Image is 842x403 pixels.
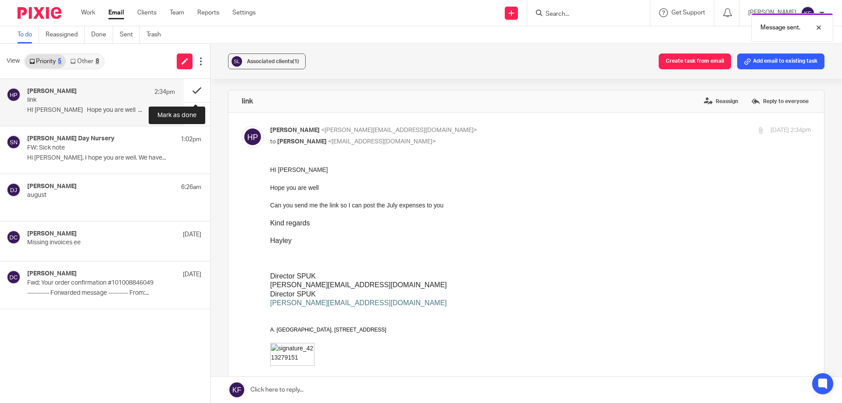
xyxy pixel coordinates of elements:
a: To do [18,26,39,43]
p: link [27,96,146,104]
img: svg%3E [7,270,21,284]
p: Missing invoices ee [27,239,167,246]
p: HI [PERSON_NAME] Hope you are well ... [27,107,175,114]
p: 2:34pm [154,88,175,96]
a: Team [170,8,184,17]
span: (1) [293,59,299,64]
a: Trash [146,26,168,43]
img: svg%3E [7,88,21,102]
span: <[PERSON_NAME][EMAIL_ADDRESS][DOMAIN_NAME]> [321,127,477,133]
button: Create task from email [659,53,731,69]
h4: [PERSON_NAME] [27,230,77,238]
div: 8 [96,58,99,64]
p: Fwd: Your order confirmation #101008846049 [27,279,167,287]
p: FW: Sick note [27,144,167,152]
label: Reply to everyone [749,95,811,108]
p: 1:02pm [181,135,201,144]
h4: [PERSON_NAME] [27,183,77,190]
h4: [PERSON_NAME] [27,270,77,278]
p: ---------- Forwarded message --------- From:... [27,289,201,297]
p: 6:26am [181,183,201,192]
label: Reassign [702,95,740,108]
span: to [270,139,276,145]
img: svg%3E [242,126,264,148]
h4: [PERSON_NAME] Day Nursery [27,135,114,143]
span: Associated clients [247,59,299,64]
span: [PERSON_NAME] [277,139,327,145]
a: Priority5 [25,54,66,68]
img: svg%3E [7,183,21,197]
img: svg%3E [230,55,243,68]
p: [DATE] [183,230,201,239]
a: Sent [120,26,140,43]
div: 5 [58,58,61,64]
button: Add email to existing task [737,53,824,69]
a: Other8 [66,54,103,68]
img: svg%3E [7,230,21,244]
button: Associated clients(1) [228,53,306,69]
a: Settings [232,8,256,17]
a: Email [108,8,124,17]
span: [PERSON_NAME] [270,127,320,133]
a: Reports [197,8,219,17]
p: Message sent. [760,23,800,32]
a: Clients [137,8,157,17]
p: [DATE] 2:34pm [771,126,811,135]
img: svg%3E [801,6,815,20]
a: Reassigned [46,26,85,43]
span: <[EMAIL_ADDRESS][DOMAIN_NAME]> [328,139,436,145]
p: [DATE] [183,270,201,279]
a: Done [91,26,113,43]
span: View [7,57,20,66]
p: august [27,192,167,199]
p: Hi [PERSON_NAME], I hope you are well. We have... [27,154,201,162]
h4: link [242,97,253,106]
img: svg%3E [7,135,21,149]
img: Pixie [18,7,61,19]
a: Work [81,8,95,17]
h4: [PERSON_NAME] [27,88,77,95]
